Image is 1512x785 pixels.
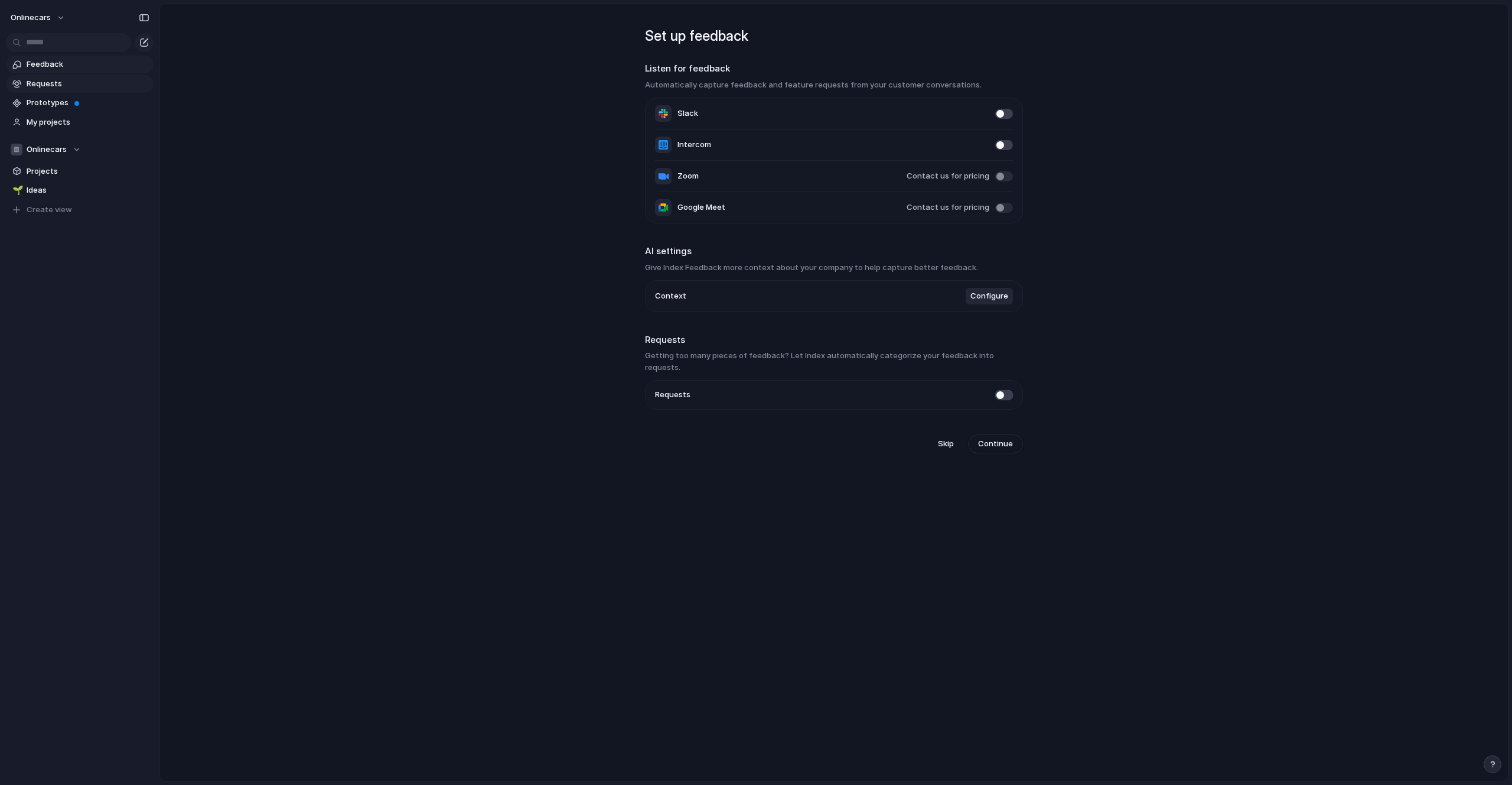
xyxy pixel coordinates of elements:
span: Ideas [27,184,149,196]
a: Requests [6,75,154,93]
a: My projects [6,113,154,131]
h2: Listen for feedback [645,62,1023,76]
span: Feedback [27,59,149,70]
span: Google Meet [677,202,725,213]
span: Contact us for pricing [907,202,989,213]
span: Slack [677,108,698,119]
span: Onlinecars [11,12,51,24]
span: Continue [978,438,1013,450]
span: Projects [27,166,149,177]
h3: Getting too many pieces of feedback? Let Index automatically categorize your feedback into requests. [645,350,1023,373]
a: Feedback [6,56,154,73]
h2: Requests [645,333,1023,347]
h2: AI settings [645,245,1023,258]
button: Create view [6,201,154,219]
a: Projects [6,163,154,180]
button: Skip [928,434,963,453]
span: Requests [655,389,690,401]
div: 🌱 [12,184,21,197]
span: Onlinecars [27,144,67,155]
button: Continue [968,434,1023,453]
button: 🌱 [11,184,22,196]
span: Contact us for pricing [907,170,989,182]
span: My projects [27,116,149,128]
button: Onlinecars [6,141,154,158]
span: Intercom [677,139,711,151]
span: Requests [27,78,149,90]
span: Configure [970,290,1008,302]
h1: Set up feedback [645,25,1023,47]
span: Zoom [677,170,699,182]
span: Skip [938,438,954,450]
button: Onlinecars [5,8,71,27]
button: Configure [966,288,1013,304]
span: Create view [27,204,72,216]
h3: Give Index Feedback more context about your company to help capture better feedback. [645,262,1023,274]
span: Context [655,290,686,302]
h3: Automatically capture feedback and feature requests from your customer conversations. [645,79,1023,91]
span: Prototypes [27,97,149,109]
a: 🌱Ideas [6,181,154,199]
a: Prototypes [6,94,154,112]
